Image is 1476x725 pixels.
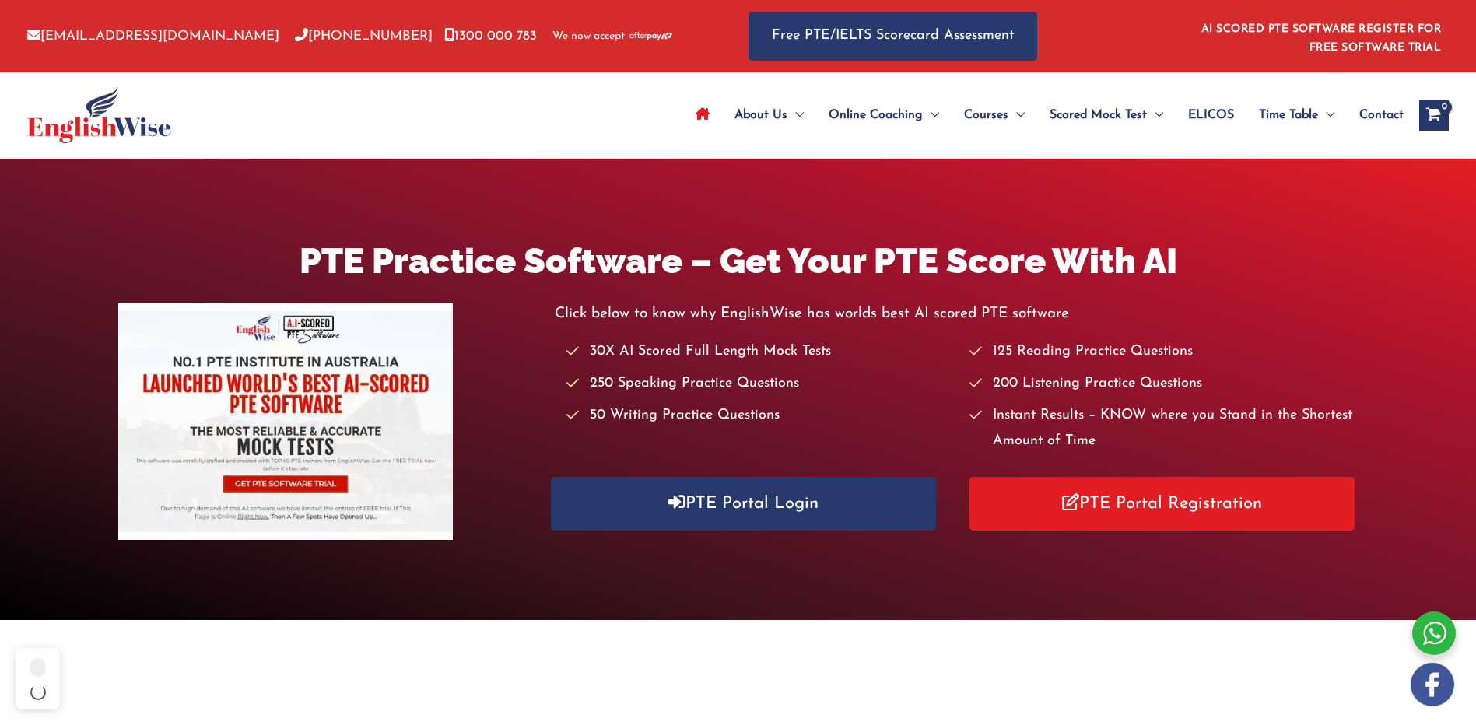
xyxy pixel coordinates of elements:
[444,30,537,43] a: 1300 000 783
[969,477,1355,531] a: PTE Portal Registration
[555,301,1358,327] p: Click below to know why EnglishWise has worlds best AI scored PTE software
[829,88,923,142] span: Online Coaching
[816,88,952,142] a: Online CoachingMenu Toggle
[722,88,816,142] a: About UsMenu Toggle
[1419,100,1449,131] a: View Shopping Cart, empty
[1008,88,1025,142] span: Menu Toggle
[566,403,955,429] li: 50 Writing Practice Questions
[566,339,955,365] li: 30X AI Scored Full Length Mock Tests
[118,236,1358,285] h1: PTE Practice Software – Get Your PTE Score With AI
[1050,88,1147,142] span: Scored Mock Test
[1347,88,1404,142] a: Contact
[1259,88,1318,142] span: Time Table
[969,371,1358,397] li: 200 Listening Practice Questions
[952,88,1037,142] a: CoursesMenu Toggle
[1188,88,1234,142] span: ELICOS
[923,88,939,142] span: Menu Toggle
[552,29,625,44] span: We now accept
[734,88,787,142] span: About Us
[1176,88,1246,142] a: ELICOS
[27,30,279,43] a: [EMAIL_ADDRESS][DOMAIN_NAME]
[969,403,1358,455] li: Instant Results – KNOW where you Stand in the Shortest Amount of Time
[969,339,1358,365] li: 125 Reading Practice Questions
[1359,88,1404,142] span: Contact
[1246,88,1347,142] a: Time TableMenu Toggle
[1147,88,1163,142] span: Menu Toggle
[683,88,1404,142] nav: Site Navigation: Main Menu
[964,88,1008,142] span: Courses
[27,87,171,143] img: cropped-ew-logo
[1201,23,1442,54] a: AI SCORED PTE SOFTWARE REGISTER FOR FREE SOFTWARE TRIAL
[1318,88,1334,142] span: Menu Toggle
[551,477,937,531] a: PTE Portal Login
[787,88,804,142] span: Menu Toggle
[1411,663,1454,706] img: white-facebook.png
[295,30,433,43] a: [PHONE_NUMBER]
[1192,11,1449,61] aside: Header Widget 1
[629,32,672,40] img: Afterpay-Logo
[1037,88,1176,142] a: Scored Mock TestMenu Toggle
[749,12,1037,61] a: Free PTE/IELTS Scorecard Assessment
[118,303,453,540] img: pte-institute-main
[566,371,955,397] li: 250 Speaking Practice Questions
